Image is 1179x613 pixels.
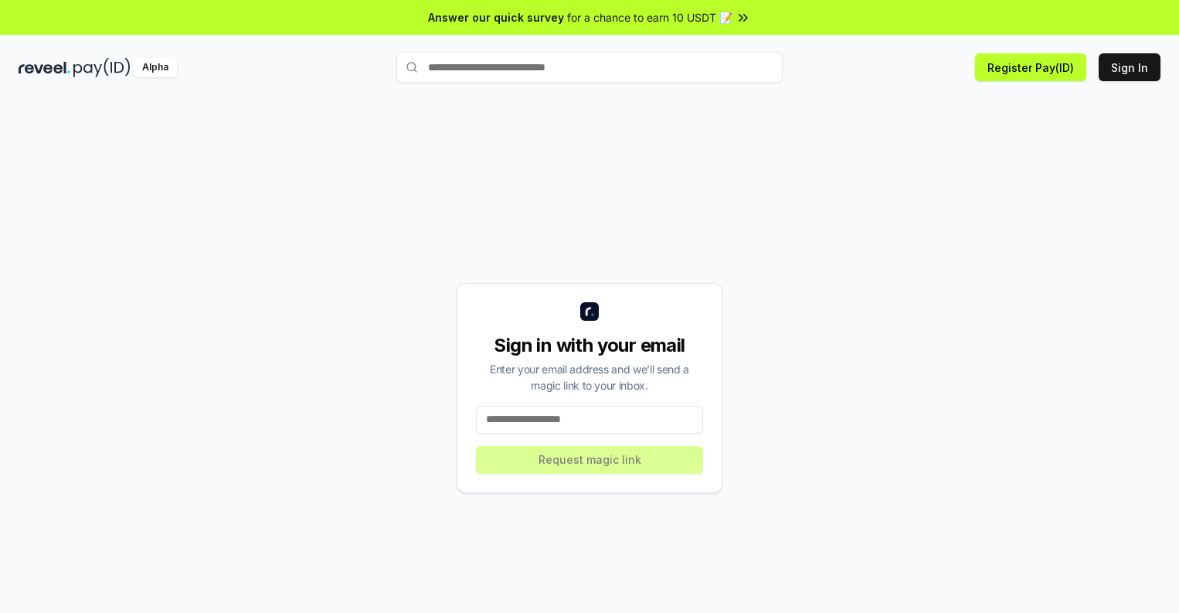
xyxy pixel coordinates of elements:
img: logo_small [580,302,599,321]
img: reveel_dark [19,58,70,77]
img: pay_id [73,58,131,77]
div: Enter your email address and we’ll send a magic link to your inbox. [476,361,703,393]
div: Alpha [134,58,177,77]
button: Register Pay(ID) [975,53,1086,81]
span: Answer our quick survey [428,9,564,26]
span: for a chance to earn 10 USDT 📝 [567,9,732,26]
button: Sign In [1099,53,1160,81]
div: Sign in with your email [476,333,703,358]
